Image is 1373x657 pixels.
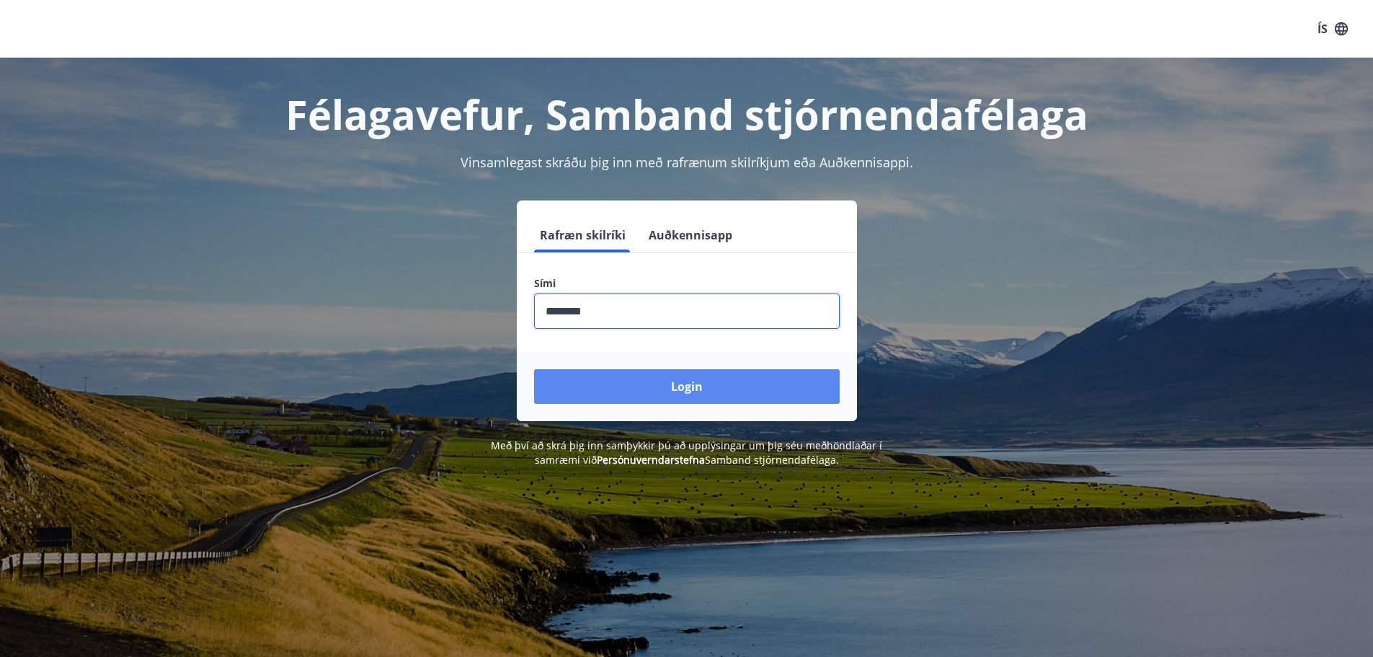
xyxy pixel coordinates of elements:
[597,453,705,467] a: Persónuverndarstefna
[534,218,631,252] button: Rafræn skilríki
[1310,16,1356,42] button: ÍS
[461,154,913,171] span: Vinsamlegast skráðu þig inn með rafrænum skilríkjum eða Auðkennisappi.
[534,369,840,404] button: Login
[491,438,882,467] span: Með því að skrá þig inn samþykkir þú að upplýsingar um þig séu meðhöndlaðar í samræmi við Samband...
[185,87,1188,141] h1: Félagavefur, Samband stjórnendafélaga
[534,276,840,291] label: Sími
[643,218,738,252] button: Auðkennisapp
